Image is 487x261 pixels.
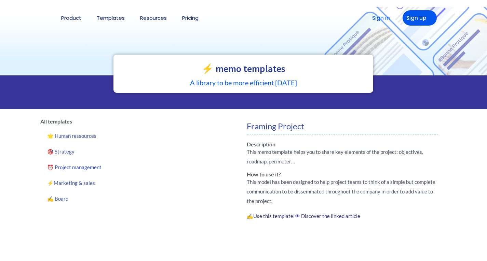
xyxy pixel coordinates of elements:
[247,177,438,206] p: This model has been designed to help project teams to think of a simple but complete communicatio...
[182,15,199,20] a: Pricing
[295,213,360,219] a: 👁 Discover the linked article
[247,172,438,177] h6: How to use it?
[97,15,125,20] a: Templates
[247,142,438,147] h6: Description
[40,128,122,144] a: 🌟 Human ressources
[403,10,437,26] a: Sign up
[120,79,366,86] h5: A library to be more efficient [DATE]
[362,10,396,26] a: Sign in
[253,213,293,219] a: Use this template
[61,15,81,20] a: Product
[247,122,438,130] h4: Framing Project
[40,191,122,206] a: ✍️ Board
[247,147,438,166] p: This memo template helps you to share key elements of the project: objectives, roadmap, perimeter…
[40,175,122,191] a: ⚡️Marketing & sales
[40,159,122,175] a: ⏰ Project management
[247,213,295,219] strong: ✍️ I
[40,119,122,124] h6: All templates
[120,64,366,73] h2: ⚡️ memo templates
[40,144,122,159] a: 🎯 Strategy
[140,15,167,20] a: Resources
